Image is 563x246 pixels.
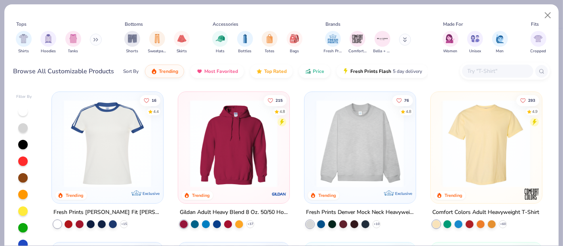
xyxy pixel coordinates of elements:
div: Fresh Prints Denver Mock Neck Heavyweight Sweatshirt [306,208,414,217]
span: 215 [276,98,283,102]
img: Fresh Prints Image [327,33,339,45]
img: Cropped Image [534,34,543,43]
div: Made For [443,21,463,28]
div: filter for Skirts [174,31,190,54]
img: trending.gif [151,68,157,74]
div: filter for Tanks [65,31,81,54]
span: Top Rated [264,68,287,74]
button: filter button [492,31,508,54]
div: filter for Hats [212,31,228,54]
img: Comfort Colors Image [352,33,363,45]
span: Exclusive [395,191,412,196]
button: filter button [65,31,81,54]
span: Shirts [18,48,29,54]
img: Gildan logo [271,186,287,202]
span: Price [313,68,324,74]
div: Comfort Colors Adult Heavyweight T-Shirt [432,208,539,217]
img: e5540c4d-e74a-4e58-9a52-192fe86bec9f [60,100,155,187]
input: Try "T-Shirt" [467,67,528,76]
div: filter for Fresh Prints [324,31,342,54]
span: Unisex [469,48,481,54]
span: Fresh Prints [324,48,342,54]
img: Men Image [496,34,504,43]
div: filter for Sweatpants [148,31,166,54]
span: Sweatpants [148,48,166,54]
button: filter button [262,31,278,54]
button: filter button [373,31,392,54]
div: filter for Bella + Canvas [373,31,392,54]
img: Comfort Colors logo [524,186,540,202]
img: Shorts Image [128,34,137,43]
span: + 37 [247,222,253,227]
img: 77058d13-6681-46a4-a602-40ee85a356b7 [155,100,251,187]
span: Tanks [68,48,78,54]
div: Accessories [213,21,239,28]
div: Tops [16,21,27,28]
span: Hats [216,48,224,54]
button: filter button [443,31,458,54]
button: filter button [324,31,342,54]
span: + 60 [500,222,506,227]
button: Like [392,95,413,106]
button: filter button [531,31,546,54]
button: Like [516,95,539,106]
div: filter for Bottles [237,31,253,54]
div: Sort By [123,68,139,75]
button: filter button [237,31,253,54]
div: filter for Comfort Colors [348,31,367,54]
div: filter for Unisex [467,31,483,54]
div: 4.8 [406,109,411,114]
img: Skirts Image [177,34,186,43]
span: Exclusive [143,191,160,196]
div: filter for Hoodies [40,31,56,54]
button: filter button [467,31,483,54]
img: 01756b78-01f6-4cc6-8d8a-3c30c1a0c8ac [186,100,281,187]
div: Bottoms [125,21,143,28]
img: 029b8af0-80e6-406f-9fdc-fdf898547912 [439,100,534,187]
img: Sweatpants Image [153,34,162,43]
img: Totes Image [265,34,274,43]
div: 4.8 [280,109,285,114]
img: Hoodies Image [44,34,53,43]
span: 293 [528,98,535,102]
div: Filter By [16,94,32,100]
img: f5d85501-0dbb-4ee4-b115-c08fa3845d83 [312,100,408,187]
div: filter for Bags [287,31,302,54]
img: Unisex Image [471,34,480,43]
button: Top Rated [250,65,293,78]
div: filter for Men [492,31,508,54]
img: most_fav.gif [196,68,203,74]
div: filter for Totes [262,31,278,54]
button: filter button [287,31,302,54]
img: Bags Image [290,34,299,43]
button: Like [264,95,287,106]
div: Brands [325,21,340,28]
div: filter for Shorts [124,31,140,54]
span: Fresh Prints Flash [350,68,391,74]
img: Tanks Image [69,34,78,43]
img: TopRated.gif [256,68,262,74]
button: Trending [145,65,184,78]
span: Cropped [531,48,546,54]
span: 76 [404,98,409,102]
button: filter button [40,31,56,54]
button: filter button [16,31,32,54]
img: Bottles Image [241,34,249,43]
button: Close [540,8,555,23]
img: flash.gif [342,68,349,74]
div: Fresh Prints [PERSON_NAME] Fit [PERSON_NAME] Shirt with Stripes [53,208,162,217]
span: Bags [290,48,299,54]
span: Totes [265,48,275,54]
button: Most Favorited [190,65,244,78]
div: filter for Cropped [531,31,546,54]
span: 16 [151,98,156,102]
span: Bottles [238,48,252,54]
span: Comfort Colors [348,48,367,54]
button: filter button [124,31,140,54]
span: Trending [159,68,178,74]
button: filter button [212,31,228,54]
div: 4.9 [532,109,538,114]
button: Fresh Prints Flash5 day delivery [337,65,428,78]
span: Skirts [177,48,187,54]
span: Men [496,48,504,54]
